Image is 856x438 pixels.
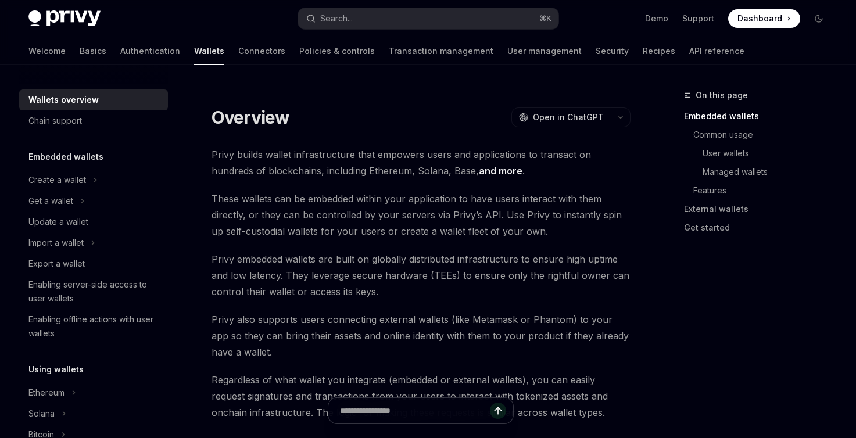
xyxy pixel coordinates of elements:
[19,309,168,344] a: Enabling offline actions with user wallets
[810,9,828,28] button: Toggle dark mode
[684,163,837,181] a: Managed wallets
[212,251,631,300] span: Privy embedded wallets are built on globally distributed infrastructure to ensure high uptime and...
[320,12,353,26] div: Search...
[212,146,631,179] span: Privy builds wallet infrastructure that empowers users and applications to transact on hundreds o...
[120,37,180,65] a: Authentication
[28,362,84,376] h5: Using wallets
[507,37,582,65] a: User management
[596,37,629,65] a: Security
[533,112,604,123] span: Open in ChatGPT
[682,13,714,24] a: Support
[696,88,748,102] span: On this page
[28,10,101,27] img: dark logo
[389,37,493,65] a: Transaction management
[212,191,631,239] span: These wallets can be embedded within your application to have users interact with them directly, ...
[298,8,558,29] button: Search...⌘K
[479,165,522,177] a: and more
[340,398,490,423] input: Ask a question...
[212,372,631,421] span: Regardless of what wallet you integrate (embedded or external wallets), you can easily request si...
[194,37,224,65] a: Wallets
[19,170,168,191] button: Create a wallet
[643,37,675,65] a: Recipes
[19,403,168,424] button: Solana
[28,215,88,229] div: Update a wallet
[212,311,631,360] span: Privy also supports users connecting external wallets (like Metamask or Phantom) to your app so t...
[28,386,65,400] div: Ethereum
[728,9,800,28] a: Dashboard
[19,110,168,131] a: Chain support
[28,194,73,208] div: Get a wallet
[28,236,84,250] div: Import a wallet
[28,173,86,187] div: Create a wallet
[19,274,168,309] a: Enabling server-side access to user wallets
[645,13,668,24] a: Demo
[684,125,837,144] a: Common usage
[28,278,161,306] div: Enabling server-side access to user wallets
[684,200,837,218] a: External wallets
[28,37,66,65] a: Welcome
[28,257,85,271] div: Export a wallet
[80,37,106,65] a: Basics
[684,218,837,237] a: Get started
[684,181,837,200] a: Features
[299,37,375,65] a: Policies & controls
[689,37,744,65] a: API reference
[490,403,506,419] button: Send message
[28,93,99,107] div: Wallets overview
[28,407,55,421] div: Solana
[737,13,782,24] span: Dashboard
[212,107,290,128] h1: Overview
[19,191,168,211] button: Get a wallet
[19,89,168,110] a: Wallets overview
[28,114,82,128] div: Chain support
[511,107,611,127] button: Open in ChatGPT
[684,107,837,125] a: Embedded wallets
[28,150,103,164] h5: Embedded wallets
[684,144,837,163] a: User wallets
[19,382,168,403] button: Ethereum
[539,14,551,23] span: ⌘ K
[19,232,168,253] button: Import a wallet
[238,37,285,65] a: Connectors
[19,211,168,232] a: Update a wallet
[28,313,161,340] div: Enabling offline actions with user wallets
[19,253,168,274] a: Export a wallet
